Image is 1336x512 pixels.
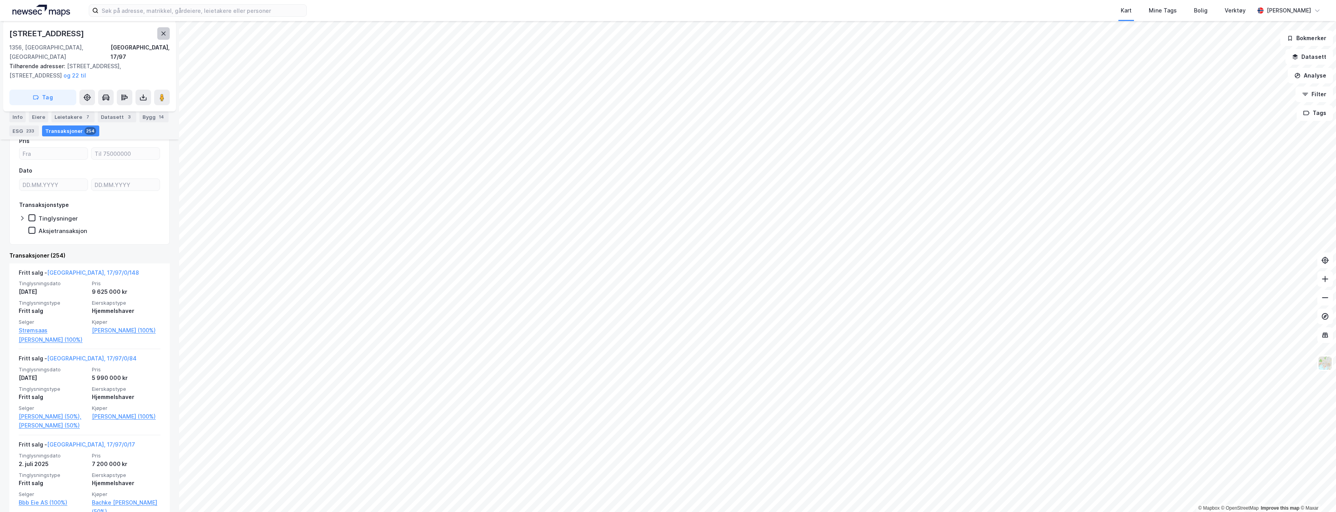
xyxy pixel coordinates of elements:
div: 7 200 000 kr [92,459,160,469]
div: Mine Tags [1149,6,1177,15]
button: Filter [1296,87,1333,102]
div: [STREET_ADDRESS], [STREET_ADDRESS] [9,62,163,80]
div: Kart [1121,6,1132,15]
div: [DATE] [19,373,87,383]
div: Datasett [98,111,136,122]
span: Tilhørende adresser: [9,63,67,69]
div: Verktøy [1225,6,1246,15]
button: Analyse [1288,68,1333,83]
a: [PERSON_NAME] (50%), [19,412,87,421]
input: Fra [19,148,88,159]
a: [GEOGRAPHIC_DATA], 17/97/0/148 [47,269,139,276]
div: Pris [19,136,30,146]
div: Fritt salg [19,392,87,402]
div: [GEOGRAPHIC_DATA], 17/97 [111,43,170,62]
div: [PERSON_NAME] [1267,6,1311,15]
div: [STREET_ADDRESS] [9,27,86,40]
input: DD.MM.YYYY [91,179,160,191]
img: logo.a4113a55bc3d86da70a041830d287a7e.svg [12,5,70,16]
iframe: Chat Widget [1297,475,1336,512]
input: Søk på adresse, matrikkel, gårdeiere, leietakere eller personer [98,5,306,16]
div: [DATE] [19,287,87,297]
span: Tinglysningstype [19,386,87,392]
div: Transaksjoner (254) [9,251,170,260]
div: Eiere [29,111,48,122]
div: 14 [157,113,165,121]
span: Eierskapstype [92,472,160,478]
div: Fritt salg - [19,268,139,281]
span: Eierskapstype [92,300,160,306]
input: DD.MM.YYYY [19,179,88,191]
span: Tinglysningstype [19,472,87,478]
span: Pris [92,452,160,459]
div: Fritt salg - [19,354,137,366]
div: Aksjetransaksjon [39,227,87,235]
div: 9 625 000 kr [92,287,160,297]
div: Bolig [1194,6,1208,15]
div: 3 [125,113,133,121]
a: [PERSON_NAME] (50%) [19,421,87,430]
div: Fritt salg [19,306,87,316]
div: Transaksjonstype [19,200,69,210]
div: Dato [19,166,32,175]
span: Kjøper [92,319,160,325]
div: Bygg [139,111,169,122]
span: Eierskapstype [92,386,160,392]
button: Tags [1297,105,1333,121]
div: Transaksjoner [42,125,99,136]
div: Hjemmelshaver [92,478,160,488]
input: Til 75000000 [91,148,160,159]
span: Kjøper [92,405,160,411]
div: Hjemmelshaver [92,392,160,402]
div: 2. juli 2025 [19,459,87,469]
button: Datasett [1285,49,1333,65]
span: Tinglysningstype [19,300,87,306]
span: Pris [92,280,160,287]
div: 254 [84,127,96,135]
a: Bbb Eie AS (100%) [19,498,87,507]
div: 5 990 000 kr [92,373,160,383]
div: ESG [9,125,39,136]
div: 7 [84,113,91,121]
span: Tinglysningsdato [19,280,87,287]
div: Tinglysninger [39,215,78,222]
div: 1356, [GEOGRAPHIC_DATA], [GEOGRAPHIC_DATA] [9,43,111,62]
a: [GEOGRAPHIC_DATA], 17/97/0/84 [47,355,137,362]
button: Tag [9,90,76,105]
button: Bokmerker [1280,30,1333,46]
a: [GEOGRAPHIC_DATA], 17/97/0/17 [47,441,135,448]
span: Tinglysningsdato [19,452,87,459]
div: 233 [25,127,36,135]
a: [PERSON_NAME] (100%) [92,412,160,421]
span: Pris [92,366,160,373]
div: Kontrollprogram for chat [1297,475,1336,512]
div: Hjemmelshaver [92,306,160,316]
a: Improve this map [1261,505,1299,511]
span: Selger [19,491,87,498]
span: Kjøper [92,491,160,498]
div: Fritt salg - [19,440,135,452]
a: Strømsaas [PERSON_NAME] (100%) [19,326,87,344]
div: Info [9,111,26,122]
a: [PERSON_NAME] (100%) [92,326,160,335]
span: Tinglysningsdato [19,366,87,373]
a: OpenStreetMap [1221,505,1259,511]
a: Mapbox [1198,505,1220,511]
span: Selger [19,319,87,325]
img: Z [1318,356,1332,371]
span: Selger [19,405,87,411]
div: Fritt salg [19,478,87,488]
div: Leietakere [51,111,95,122]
